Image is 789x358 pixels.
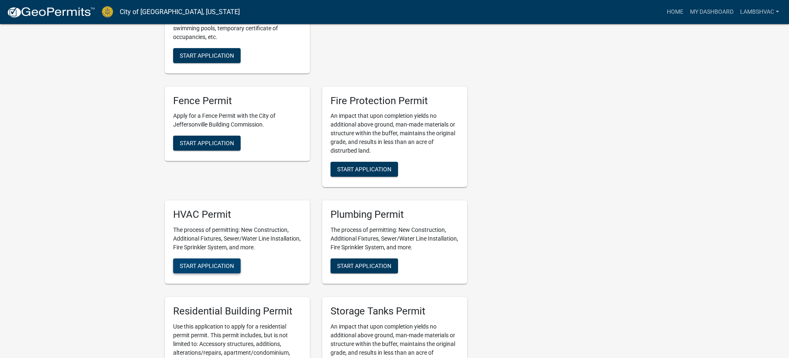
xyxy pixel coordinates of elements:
h5: Fence Permit [173,95,302,107]
p: An impact that upon completion yields no additional above ground, man-made materials or structure... [331,112,459,155]
span: Start Application [180,263,234,269]
span: Start Application [337,166,391,173]
h5: HVAC Permit [173,209,302,221]
button: Start Application [173,258,241,273]
h5: Residential Building Permit [173,305,302,317]
button: Start Application [331,258,398,273]
span: Start Application [180,52,234,58]
p: The process of permitting: New Construction, Additional Fixtures, Sewer/Water Line Installation, ... [173,226,302,252]
a: Lambshvac [737,4,782,20]
p: Apply for a Fence Permit with the City of Jeffersonville Building Commission. [173,112,302,129]
a: My Dashboard [687,4,737,20]
button: Start Application [173,136,241,151]
span: Start Application [180,140,234,146]
h5: Fire Protection Permit [331,95,459,107]
p: The process of permitting: New Construction, Additional Fixtures, Sewer/Water Line Installation, ... [331,226,459,252]
button: Start Application [173,48,241,63]
img: City of Jeffersonville, Indiana [102,6,113,17]
span: Start Application [337,263,391,269]
button: Start Application [331,162,398,177]
a: Home [664,4,687,20]
a: City of [GEOGRAPHIC_DATA], [US_STATE] [120,5,240,19]
h5: Storage Tanks Permit [331,305,459,317]
h5: Plumbing Permit [331,209,459,221]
